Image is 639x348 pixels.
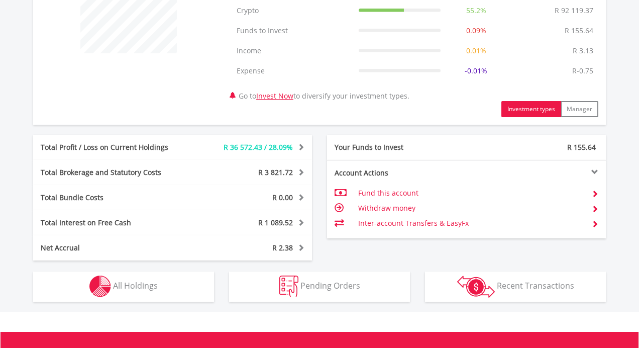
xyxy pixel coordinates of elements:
div: Total Brokerage and Statutory Costs [33,167,196,178]
span: R 2.38 [272,243,293,252]
td: Expense [232,61,354,81]
td: Inter-account Transfers & EasyFx [358,216,584,231]
span: R 155.64 [567,142,596,152]
td: R 155.64 [560,21,598,41]
div: Net Accrual [33,243,196,253]
td: Withdraw money [358,201,584,216]
img: transactions-zar-wht.png [457,276,495,298]
div: Your Funds to Invest [327,142,467,152]
div: Account Actions [327,168,467,178]
button: Manager [561,101,598,117]
div: Total Interest on Free Cash [33,218,196,228]
button: Investment types [501,101,561,117]
td: Fund this account [358,186,584,201]
td: Income [232,41,354,61]
td: R-0.75 [567,61,598,81]
span: All Holdings [113,280,158,291]
button: Pending Orders [229,272,410,302]
td: 0.01% [446,41,507,61]
td: Crypto [232,1,354,21]
td: R 92 119.37 [550,1,598,21]
span: R 36 572.43 / 28.09% [224,142,293,152]
span: Pending Orders [300,280,360,291]
td: 0.09% [446,21,507,41]
span: R 1 089.52 [258,218,293,227]
span: Recent Transactions [497,280,574,291]
img: holdings-wht.png [89,276,111,297]
div: Total Bundle Costs [33,193,196,203]
span: R 0.00 [272,193,293,202]
button: All Holdings [33,272,214,302]
span: R 3 821.72 [258,167,293,177]
td: R 3.13 [568,41,598,61]
div: Total Profit / Loss on Current Holdings [33,142,196,152]
td: Funds to Invest [232,21,354,41]
button: Recent Transactions [425,272,606,302]
a: Invest Now [256,91,293,101]
td: 55.2% [446,1,507,21]
img: pending_instructions-wht.png [279,276,298,297]
td: -0.01% [446,61,507,81]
